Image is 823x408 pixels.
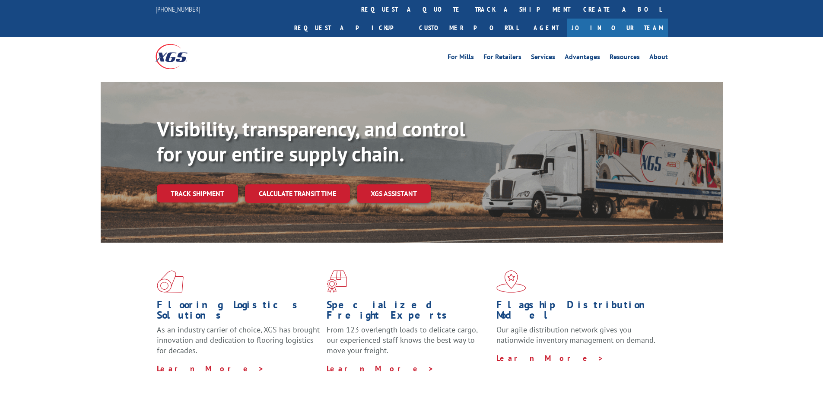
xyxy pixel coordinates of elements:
a: Agent [525,19,567,37]
a: Track shipment [157,184,238,202]
a: XGS ASSISTANT [357,184,431,203]
p: From 123 overlength loads to delicate cargo, our experienced staff knows the best way to move you... [327,325,490,363]
img: xgs-icon-total-supply-chain-intelligence-red [157,270,184,293]
a: Customer Portal [413,19,525,37]
a: For Mills [448,54,474,63]
a: Learn More > [327,364,434,373]
a: About [649,54,668,63]
a: Calculate transit time [245,184,350,203]
h1: Flagship Distribution Model [496,300,660,325]
b: Visibility, transparency, and control for your entire supply chain. [157,115,465,167]
span: Our agile distribution network gives you nationwide inventory management on demand. [496,325,655,345]
a: Advantages [565,54,600,63]
span: As an industry carrier of choice, XGS has brought innovation and dedication to flooring logistics... [157,325,320,355]
a: [PHONE_NUMBER] [156,5,200,13]
a: Join Our Team [567,19,668,37]
img: xgs-icon-flagship-distribution-model-red [496,270,526,293]
h1: Specialized Freight Experts [327,300,490,325]
a: For Retailers [483,54,521,63]
h1: Flooring Logistics Solutions [157,300,320,325]
a: Request a pickup [288,19,413,37]
a: Resources [610,54,640,63]
a: Learn More > [157,364,264,373]
a: Learn More > [496,353,604,363]
a: Services [531,54,555,63]
img: xgs-icon-focused-on-flooring-red [327,270,347,293]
